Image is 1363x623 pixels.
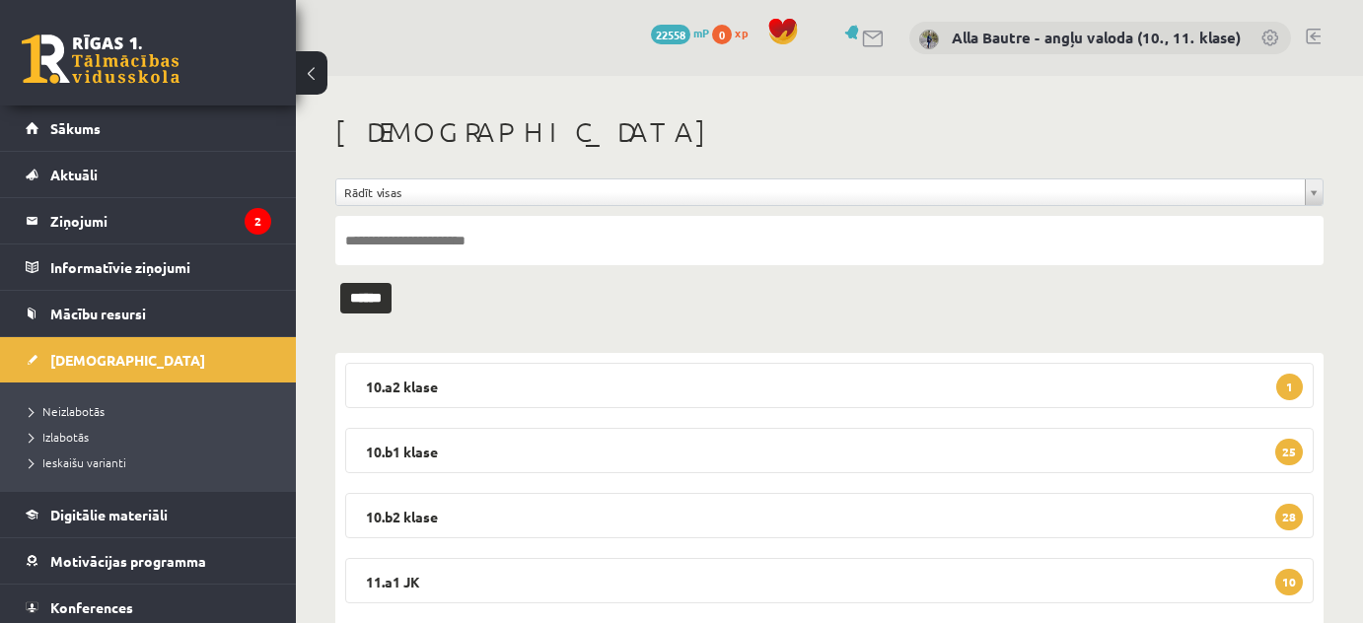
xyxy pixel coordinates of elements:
img: Alla Bautre - angļu valoda (10., 11. klase) [919,30,939,49]
legend: 10.b2 klase [345,493,1314,538]
legend: 10.a2 klase [345,363,1314,408]
a: Sākums [26,105,271,151]
span: Mācību resursi [50,305,146,322]
span: mP [693,25,709,40]
legend: Informatīvie ziņojumi [50,244,271,290]
span: Neizlabotās [30,403,105,419]
a: Informatīvie ziņojumi [26,244,271,290]
a: Mācību resursi [26,291,271,336]
i: 2 [245,208,271,235]
span: Digitālie materiāli [50,506,168,523]
a: Rīgas 1. Tālmācības vidusskola [22,35,179,84]
span: Konferences [50,598,133,616]
legend: 10.b1 klase [345,428,1314,473]
a: 22558 mP [651,25,709,40]
span: xp [735,25,748,40]
a: 0 xp [712,25,757,40]
a: Ziņojumi2 [26,198,271,243]
span: 22558 [651,25,690,44]
span: 25 [1275,439,1303,465]
span: 10 [1275,569,1303,595]
span: Motivācijas programma [50,552,206,570]
a: [DEMOGRAPHIC_DATA] [26,337,271,382]
span: Aktuāli [50,166,98,183]
a: Digitālie materiāli [26,492,271,537]
legend: Ziņojumi [50,198,271,243]
a: Neizlabotās [30,402,276,420]
a: Motivācijas programma [26,538,271,584]
span: Izlabotās [30,429,89,445]
span: 1 [1276,374,1303,400]
a: Rādīt visas [336,179,1323,205]
a: Ieskaišu varianti [30,453,276,471]
span: [DEMOGRAPHIC_DATA] [50,351,205,369]
a: Aktuāli [26,152,271,197]
span: 0 [712,25,732,44]
span: Rādīt visas [344,179,1297,205]
a: Izlabotās [30,428,276,446]
legend: 11.a1 JK [345,558,1314,603]
h1: [DEMOGRAPHIC_DATA] [335,115,1324,149]
span: 28 [1275,504,1303,530]
span: Sākums [50,119,101,137]
span: Ieskaišu varianti [30,454,126,470]
a: Alla Bautre - angļu valoda (10., 11. klase) [952,28,1241,47]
